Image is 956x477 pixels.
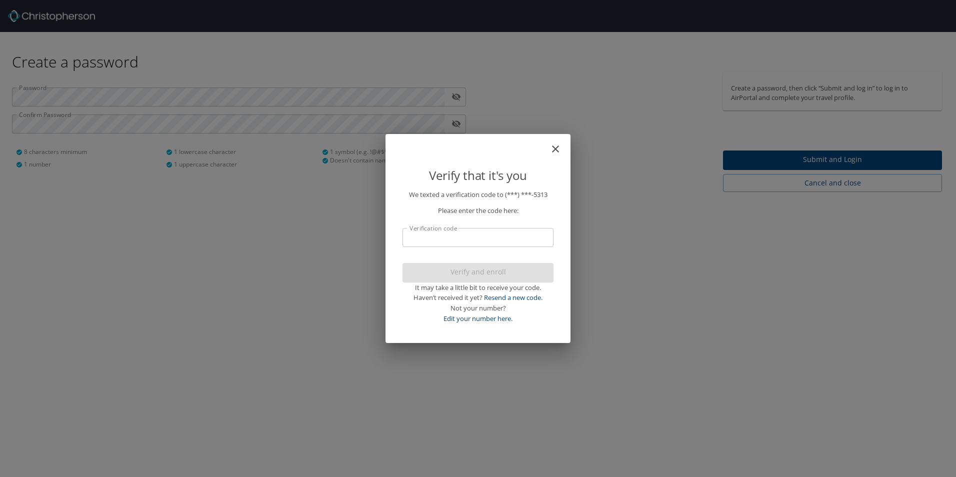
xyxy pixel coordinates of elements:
div: Haven’t received it yet? [402,292,553,303]
p: Verify that it's you [402,166,553,185]
a: Edit your number here. [443,314,512,323]
a: Resend a new code. [484,293,542,302]
p: We texted a verification code to (***) ***- 5313 [402,189,553,200]
div: It may take a little bit to receive your code. [402,282,553,293]
div: Not your number? [402,303,553,313]
p: Please enter the code here: [402,205,553,216]
button: close [554,138,566,150]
